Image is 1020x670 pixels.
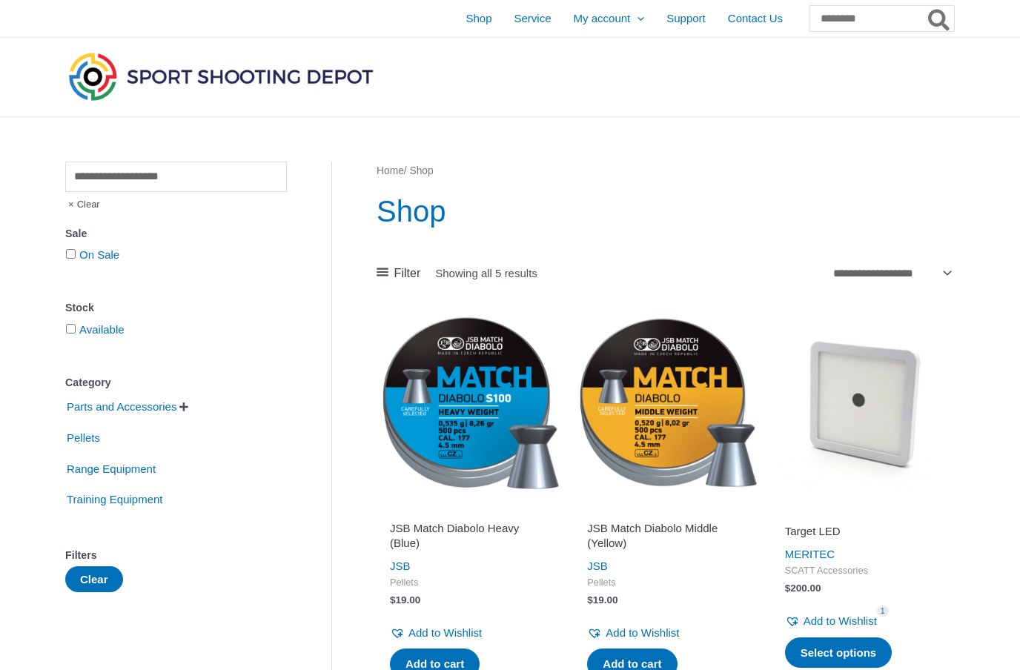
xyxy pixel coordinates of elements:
h2: Target LED [785,524,941,539]
bdi: 19.00 [587,594,617,606]
span:  [179,402,188,412]
span: Clear [65,192,100,217]
a: JSB [587,560,608,572]
iframe: Customer reviews powered by Trustpilot [587,503,743,521]
h1: Shop [377,190,954,232]
button: Clear [65,566,123,592]
h2: JSB Match Diabolo Heavy (Blue) [390,521,546,550]
h2: JSB Match Diabolo Middle (Yellow) [587,521,743,550]
span: $ [390,594,396,606]
a: JSB Match Diabolo Middle (Yellow) [587,521,743,556]
select: Shop order [827,262,954,284]
input: On Sale [66,249,76,259]
a: Add to Wishlist [785,611,877,631]
span: SCATT Accessories [785,565,941,577]
img: Target LED [772,312,954,494]
button: Search [925,6,954,31]
a: Add to Wishlist [390,623,482,643]
a: On Sale [79,248,119,261]
a: MERITEC [785,548,835,560]
div: Category [65,372,287,394]
a: Home [377,165,404,176]
span: Pellets [587,577,743,589]
span: 1 [877,606,889,617]
span: Range Equipment [65,457,157,482]
img: Sport Shooting Depot [65,49,377,104]
span: Add to Wishlist [606,626,679,639]
a: Filter [377,262,420,285]
img: JSB Match Diabolo Heavy [377,312,559,494]
span: Filter [394,262,421,285]
span: Pellets [65,425,102,451]
input: Available [66,324,76,334]
a: Pellets [65,431,102,443]
span: Training Equipment [65,487,165,512]
span: $ [587,594,593,606]
bdi: 200.00 [785,583,821,594]
a: Available [79,323,125,336]
div: Filters [65,545,287,566]
span: $ [785,583,791,594]
a: Target LED [785,524,941,544]
img: JSB Match Diabolo Middle (Yellow) [574,312,756,494]
a: Range Equipment [65,461,157,474]
div: Sale [65,223,287,245]
span: Pellets [390,577,546,589]
iframe: Customer reviews powered by Trustpilot [390,503,546,521]
a: Select options for “Target LED” [785,637,892,669]
p: Showing all 5 results [435,268,537,279]
span: Add to Wishlist [408,626,482,639]
a: Training Equipment [65,492,165,505]
span: Parts and Accessories [65,394,178,419]
bdi: 19.00 [390,594,420,606]
a: Parts and Accessories [65,399,178,412]
span: Add to Wishlist [804,614,877,627]
iframe: Customer reviews powered by Trustpilot [785,503,941,521]
nav: Breadcrumb [377,162,954,181]
a: JSB Match Diabolo Heavy (Blue) [390,521,546,556]
a: JSB [390,560,411,572]
a: Add to Wishlist [587,623,679,643]
div: Stock [65,297,287,319]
